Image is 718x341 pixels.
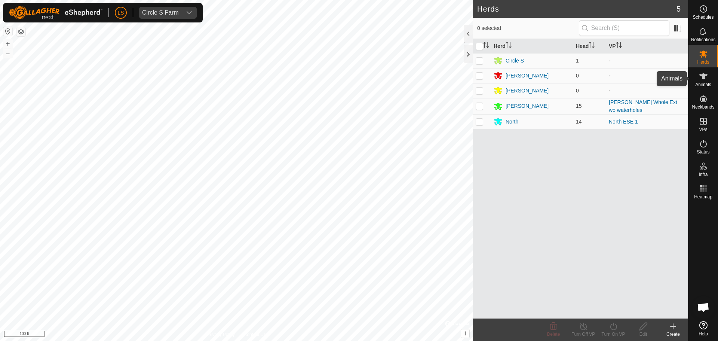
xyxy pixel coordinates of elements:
[491,39,573,54] th: Herd
[694,195,712,199] span: Heatmap
[693,15,714,19] span: Schedules
[117,9,124,17] span: LS
[606,53,688,68] td: -
[609,99,677,113] a: [PERSON_NAME] Whole Ext wo waterholes
[573,39,606,54] th: Head
[506,87,549,95] div: [PERSON_NAME]
[576,88,579,94] span: 0
[576,73,579,79] span: 0
[506,57,524,65] div: Circle S
[606,68,688,83] td: -
[506,72,549,80] div: [PERSON_NAME]
[9,6,102,19] img: Gallagher Logo
[568,331,598,338] div: Turn Off VP
[658,331,688,338] div: Create
[579,20,669,36] input: Search (S)
[688,318,718,339] a: Help
[609,119,638,125] a: North ESE 1
[589,43,595,49] p-sorticon: Activate to sort
[3,49,12,58] button: –
[598,331,628,338] div: Turn On VP
[699,127,707,132] span: VPs
[628,331,658,338] div: Edit
[461,329,469,338] button: i
[207,331,235,338] a: Privacy Policy
[483,43,489,49] p-sorticon: Activate to sort
[576,103,582,109] span: 15
[692,296,715,319] div: Open chat
[606,39,688,54] th: VP
[506,43,512,49] p-sorticon: Activate to sort
[506,102,549,110] div: [PERSON_NAME]
[139,7,182,19] span: Circle S Farm
[182,7,197,19] div: dropdown trigger
[676,3,681,15] span: 5
[244,331,266,338] a: Contact Us
[576,58,579,64] span: 1
[697,60,709,64] span: Herds
[697,150,709,154] span: Status
[16,27,25,36] button: Map Layers
[606,83,688,98] td: -
[464,330,466,337] span: i
[477,4,676,13] h2: Herds
[699,332,708,336] span: Help
[695,82,711,87] span: Animals
[3,39,12,48] button: +
[3,27,12,36] button: Reset Map
[691,37,715,42] span: Notifications
[692,105,714,109] span: Neckbands
[699,172,708,177] span: Infra
[506,118,518,126] div: North
[477,24,579,32] span: 0 selected
[616,43,622,49] p-sorticon: Activate to sort
[547,332,560,337] span: Delete
[142,10,179,16] div: Circle S Farm
[576,119,582,125] span: 14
